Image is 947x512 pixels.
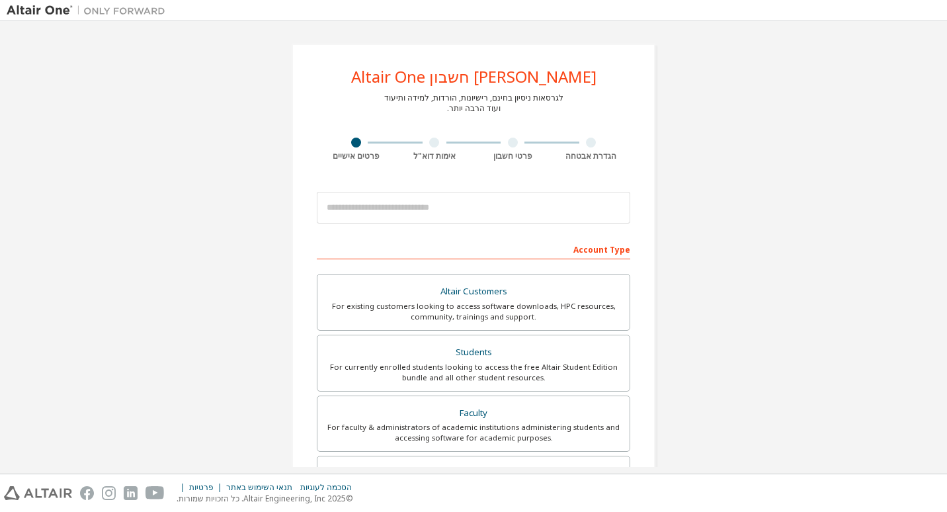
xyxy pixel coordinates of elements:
[4,486,72,500] img: altair_logo.svg
[177,482,214,493] div: פרטיות
[325,362,622,383] div: For currently enrolled students looking to access the free Altair Student Edition bundle and all ...
[214,482,292,493] div: תנאי השימוש באתר
[384,93,563,114] div: לגרסאות ניסיון בחינם, רישיונות, הורדות, למידה ותיעוד ועוד הרבה יותר.
[124,486,138,500] img: linkedin.svg
[325,301,622,322] div: For existing customers looking to access software downloads, HPC resources, community, trainings ...
[7,4,172,17] img: Altair One
[177,493,346,504] font: 2025 Altair Engineering, Inc. כל הזכויות שמורות.
[325,422,622,443] div: For faculty & administrators of academic institutions administering students and accessing softwa...
[177,493,353,504] p: ©
[317,151,395,161] div: פרטים אישיים
[80,486,94,500] img: facebook.svg
[473,151,552,161] div: פרטי חשבון
[325,404,622,423] div: Faculty
[325,343,622,362] div: Students
[325,282,622,301] div: Altair Customers
[317,238,630,259] div: Account Type
[145,486,165,500] img: youtube.svg
[292,482,352,493] div: הסכמה לעוגיות
[552,151,631,161] div: הגדרת אבטחה
[102,486,116,500] img: instagram.svg
[325,464,622,483] div: Everyone else
[395,151,474,161] div: אימות דוא"ל
[351,69,597,85] div: [PERSON_NAME] חשבון Altair One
